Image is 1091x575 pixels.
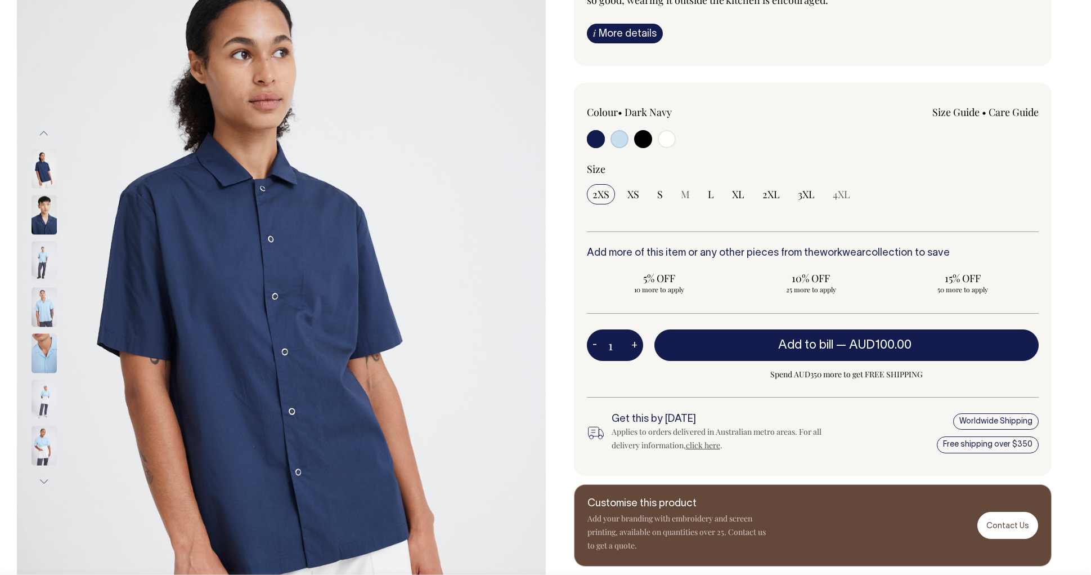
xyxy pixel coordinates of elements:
button: + [626,334,643,356]
a: iMore details [587,24,663,43]
span: XL [732,188,744,201]
span: Add to bill [778,340,833,351]
input: L [702,184,720,204]
span: 15% OFF [896,271,1030,285]
input: 5% OFF 10 more to apply [587,268,732,297]
span: — [836,340,914,351]
input: 10% OFF 25 more to apply [738,268,883,297]
h6: Get this by [DATE] [612,414,834,425]
span: 2XS [592,188,609,201]
span: 3XL [798,188,815,201]
span: L [708,188,714,201]
div: Colour [587,105,767,119]
input: 2XL [757,184,785,204]
label: Dark Navy [625,105,672,119]
a: click here [686,440,720,451]
span: 5% OFF [592,271,726,285]
a: workwear [820,248,865,258]
div: Size [587,162,1039,176]
span: 50 more to apply [896,285,1030,294]
img: true-blue [32,242,57,281]
input: XS [622,184,645,204]
div: Applies to orders delivered in Australian metro areas. For all delivery information, . [612,425,834,452]
span: S [657,188,663,201]
span: 10 more to apply [592,285,726,294]
span: • [618,105,622,119]
img: true-blue [32,380,57,420]
p: Add your branding with embroidery and screen printing, available on quantities over 25. Contact u... [587,512,767,552]
img: true-blue [32,426,57,466]
span: 10% OFF [744,271,878,285]
span: 2XL [762,188,780,201]
a: Contact Us [977,512,1038,538]
a: Size Guide [932,105,980,119]
span: 4XL [833,188,850,201]
input: XL [726,184,750,204]
h6: Add more of this item or any other pieces from the collection to save [587,248,1039,259]
span: AUD100.00 [849,340,912,351]
button: Add to bill —AUD100.00 [654,329,1039,361]
button: Previous [35,121,52,146]
span: XS [627,188,639,201]
img: dark-navy [32,149,57,189]
span: M [681,188,690,201]
button: Next [35,469,52,494]
span: • [982,105,986,119]
span: Spend AUD350 more to get FREE SHIPPING [654,368,1039,381]
a: Care Guide [989,105,1039,119]
img: true-blue [32,334,57,373]
img: dark-navy [32,195,57,235]
input: M [675,184,695,204]
span: i [593,27,596,39]
input: 15% OFF 50 more to apply [890,268,1035,297]
span: 25 more to apply [744,285,878,294]
button: - [587,334,603,356]
input: 3XL [792,184,820,204]
img: true-blue [32,288,57,327]
input: 2XS [587,184,615,204]
input: S [652,184,668,204]
h6: Customise this product [587,498,767,510]
input: 4XL [827,184,856,204]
